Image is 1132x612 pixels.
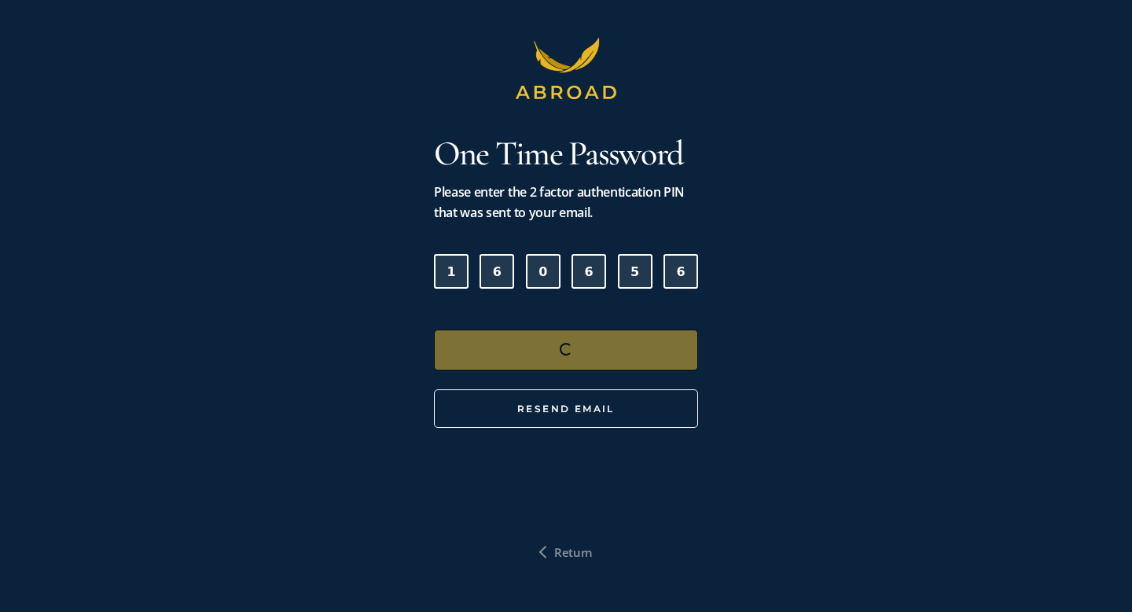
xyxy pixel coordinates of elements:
[539,542,593,562] a: Return
[434,389,698,428] button: Resend Email
[434,131,698,175] h1: One Time Password
[663,254,698,289] input: Digit 6
[526,254,560,289] input: Digit 3
[480,254,514,289] input: Digit 2
[434,254,469,289] input: Please enter verification code. Digit 1
[509,38,623,106] img: header logo
[554,542,593,562] span: Return
[618,254,652,289] input: Digit 5
[434,182,698,223] div: Please enter the 2 factor authentication PIN that was sent to your email.
[572,254,606,289] input: Digit 4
